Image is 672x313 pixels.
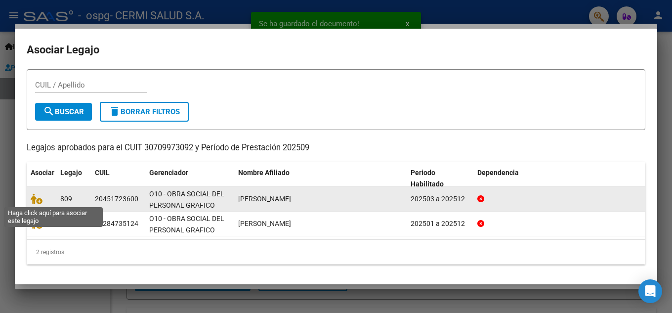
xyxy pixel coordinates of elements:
[43,107,84,116] span: Buscar
[109,105,121,117] mat-icon: delete
[411,169,444,188] span: Periodo Habilitado
[411,193,469,205] div: 202503 a 202512
[411,218,469,229] div: 202501 a 202512
[149,190,224,209] span: O10 - OBRA SOCIAL DEL PERSONAL GRAFICO
[149,169,188,177] span: Gerenciador
[95,169,110,177] span: CUIL
[56,162,91,195] datatable-header-cell: Legajo
[234,162,407,195] datatable-header-cell: Nombre Afiliado
[109,107,180,116] span: Borrar Filtros
[473,162,646,195] datatable-header-cell: Dependencia
[60,195,72,203] span: 809
[43,105,55,117] mat-icon: search
[60,169,82,177] span: Legajo
[91,162,145,195] datatable-header-cell: CUIL
[27,162,56,195] datatable-header-cell: Asociar
[100,102,189,122] button: Borrar Filtros
[35,103,92,121] button: Buscar
[238,195,291,203] span: CABANA LUCAS RENE
[238,169,290,177] span: Nombre Afiliado
[238,220,291,227] span: ORDUÑA NOELIA CAROLINA
[638,279,662,303] div: Open Intercom Messenger
[95,193,138,205] div: 20451723600
[477,169,519,177] span: Dependencia
[407,162,473,195] datatable-header-cell: Periodo Habilitado
[60,220,72,227] span: 558
[27,142,645,154] p: Legajos aprobados para el CUIT 30709973092 y Período de Prestación 202509
[31,169,54,177] span: Asociar
[27,240,645,265] div: 2 registros
[145,162,234,195] datatable-header-cell: Gerenciador
[27,41,645,59] h2: Asociar Legajo
[95,218,138,229] div: 27284735124
[149,215,224,234] span: O10 - OBRA SOCIAL DEL PERSONAL GRAFICO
